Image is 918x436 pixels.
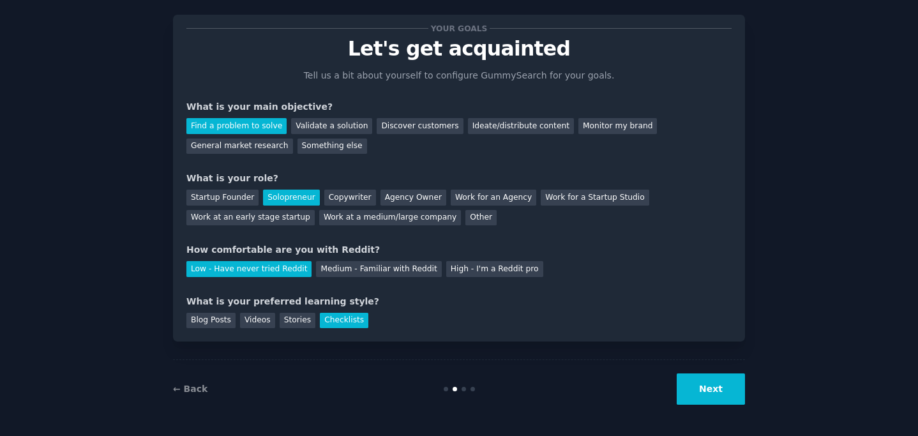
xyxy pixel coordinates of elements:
div: What is your main objective? [186,100,732,114]
div: Copywriter [324,190,376,206]
div: How comfortable are you with Reddit? [186,243,732,257]
div: Find a problem to solve [186,118,287,134]
button: Next [677,373,745,405]
div: Agency Owner [380,190,446,206]
div: Something else [297,139,367,154]
span: Your goals [428,22,490,35]
p: Let's get acquainted [186,38,732,60]
div: Solopreneur [263,190,319,206]
div: Other [465,210,497,226]
div: Medium - Familiar with Reddit [316,261,441,277]
div: Blog Posts [186,313,236,329]
div: Work at a medium/large company [319,210,461,226]
p: Tell us a bit about yourself to configure GummySearch for your goals. [298,69,620,82]
div: General market research [186,139,293,154]
div: Monitor my brand [578,118,657,134]
div: What is your role? [186,172,732,185]
div: High - I'm a Reddit pro [446,261,543,277]
div: Work for an Agency [451,190,536,206]
div: Work for a Startup Studio [541,190,649,206]
div: Low - Have never tried Reddit [186,261,312,277]
div: Stories [280,313,315,329]
a: ← Back [173,384,207,394]
div: Work at an early stage startup [186,210,315,226]
div: Videos [240,313,275,329]
div: Checklists [320,313,368,329]
div: Startup Founder [186,190,259,206]
div: Ideate/distribute content [468,118,574,134]
div: Validate a solution [291,118,372,134]
div: What is your preferred learning style? [186,295,732,308]
div: Discover customers [377,118,463,134]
